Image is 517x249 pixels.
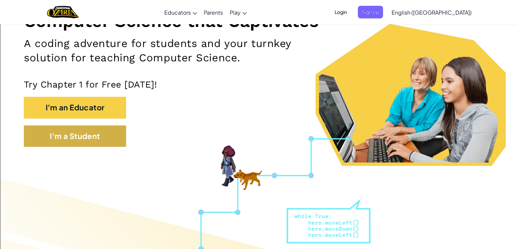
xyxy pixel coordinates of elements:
[24,79,493,90] p: Try Chapter 1 for Free [DATE]!
[388,3,475,21] a: English ([GEOGRAPHIC_DATA])
[200,3,226,21] a: Parents
[3,15,514,21] div: Move To ...
[24,125,126,147] button: I'm a Student
[358,6,383,18] button: Sign Up
[331,6,351,18] button: Login
[47,5,79,19] a: Ozaria by CodeCombat logo
[24,36,338,65] h2: A coding adventure for students and your turnkey solution for teaching Computer Science.
[3,46,514,52] div: Move To ...
[3,33,514,40] div: Sign out
[3,40,514,46] div: Rename
[3,21,514,27] div: Delete
[161,3,200,21] a: Educators
[47,5,79,19] img: Home
[3,3,514,9] div: Sort A > Z
[164,9,191,16] span: Educators
[3,9,514,15] div: Sort New > Old
[3,27,514,33] div: Options
[392,9,472,16] span: English ([GEOGRAPHIC_DATA])
[230,9,241,16] span: Play
[24,97,126,118] button: I'm an Educator
[226,3,250,21] a: Play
